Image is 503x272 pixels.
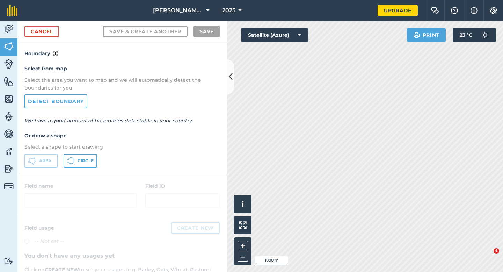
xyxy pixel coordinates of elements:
[242,200,244,208] span: i
[407,28,446,42] button: Print
[471,6,478,15] img: svg+xml;base64,PHN2ZyB4bWxucz0iaHR0cDovL3d3dy53My5vcmcvMjAwMC9zdmciIHdpZHRoPSIxNyIgaGVpZ2h0PSIxNy...
[78,158,94,164] span: Circle
[478,28,492,42] img: svg+xml;base64,PD94bWwgdmVyc2lvbj0iMS4wIiBlbmNvZGluZz0idXRmLTgiPz4KPCEtLSBHZW5lcmF0b3I6IEFkb2JlIE...
[453,28,496,42] button: 23 °C
[378,5,418,16] a: Upgrade
[53,49,58,58] img: svg+xml;base64,PHN2ZyB4bWxucz0iaHR0cDovL3d3dy53My5vcmcvMjAwMC9zdmciIHdpZHRoPSIxNyIgaGVpZ2h0PSIxNy...
[193,26,220,37] button: Save
[153,6,203,15] span: [PERSON_NAME] Farming LTD
[4,76,14,87] img: svg+xml;base64,PHN2ZyB4bWxucz0iaHR0cDovL3d3dy53My5vcmcvMjAwMC9zdmciIHdpZHRoPSI1NiIgaGVpZ2h0PSI2MC...
[24,117,193,124] em: We have a good amount of boundaries detectable in your country.
[431,7,439,14] img: Two speech bubbles overlapping with the left bubble in the forefront
[4,111,14,122] img: svg+xml;base64,PD94bWwgdmVyc2lvbj0iMS4wIiBlbmNvZGluZz0idXRmLTgiPz4KPCEtLSBHZW5lcmF0b3I6IEFkb2JlIE...
[4,181,14,191] img: svg+xml;base64,PD94bWwgdmVyc2lvbj0iMS4wIiBlbmNvZGluZz0idXRmLTgiPz4KPCEtLSBHZW5lcmF0b3I6IEFkb2JlIE...
[24,132,220,139] h4: Or draw a shape
[238,241,248,251] button: +
[460,28,472,42] span: 23 ° C
[4,164,14,174] img: svg+xml;base64,PD94bWwgdmVyc2lvbj0iMS4wIiBlbmNvZGluZz0idXRmLTgiPz4KPCEtLSBHZW5lcmF0b3I6IEFkb2JlIE...
[450,7,459,14] img: A question mark icon
[4,146,14,157] img: svg+xml;base64,PD94bWwgdmVyc2lvbj0iMS4wIiBlbmNvZGluZz0idXRmLTgiPz4KPCEtLSBHZW5lcmF0b3I6IEFkb2JlIE...
[24,94,87,108] a: Detect boundary
[239,221,247,229] img: Four arrows, one pointing top left, one top right, one bottom right and the last bottom left
[24,65,220,72] h4: Select from map
[39,158,51,164] span: Area
[24,76,220,92] p: Select the area you want to map and we will automatically detect the boundaries for you
[103,26,188,37] button: Save & Create Another
[238,251,248,262] button: –
[4,41,14,52] img: svg+xml;base64,PHN2ZyB4bWxucz0iaHR0cDovL3d3dy53My5vcmcvMjAwMC9zdmciIHdpZHRoPSI1NiIgaGVpZ2h0PSI2MC...
[24,143,220,151] p: Select a shape to start drawing
[4,59,14,69] img: svg+xml;base64,PD94bWwgdmVyc2lvbj0iMS4wIiBlbmNvZGluZz0idXRmLTgiPz4KPCEtLSBHZW5lcmF0b3I6IEFkb2JlIE...
[4,258,14,264] img: svg+xml;base64,PD94bWwgdmVyc2lvbj0iMS4wIiBlbmNvZGluZz0idXRmLTgiPz4KPCEtLSBHZW5lcmF0b3I6IEFkb2JlIE...
[4,94,14,104] img: svg+xml;base64,PHN2ZyB4bWxucz0iaHR0cDovL3d3dy53My5vcmcvMjAwMC9zdmciIHdpZHRoPSI1NiIgaGVpZ2h0PSI2MC...
[234,195,251,213] button: i
[17,42,227,58] h4: Boundary
[64,154,97,168] button: Circle
[222,6,235,15] span: 2025
[4,24,14,34] img: svg+xml;base64,PD94bWwgdmVyc2lvbj0iMS4wIiBlbmNvZGluZz0idXRmLTgiPz4KPCEtLSBHZW5lcmF0b3I6IEFkb2JlIE...
[4,129,14,139] img: svg+xml;base64,PD94bWwgdmVyc2lvbj0iMS4wIiBlbmNvZGluZz0idXRmLTgiPz4KPCEtLSBHZW5lcmF0b3I6IEFkb2JlIE...
[479,248,496,265] iframe: Intercom live chat
[24,154,58,168] button: Area
[7,5,17,16] img: fieldmargin Logo
[241,28,308,42] button: Satellite (Azure)
[24,26,59,37] a: Cancel
[413,31,420,39] img: svg+xml;base64,PHN2ZyB4bWxucz0iaHR0cDovL3d3dy53My5vcmcvMjAwMC9zdmciIHdpZHRoPSIxOSIgaGVpZ2h0PSIyNC...
[489,7,498,14] img: A cog icon
[494,248,499,254] span: 4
